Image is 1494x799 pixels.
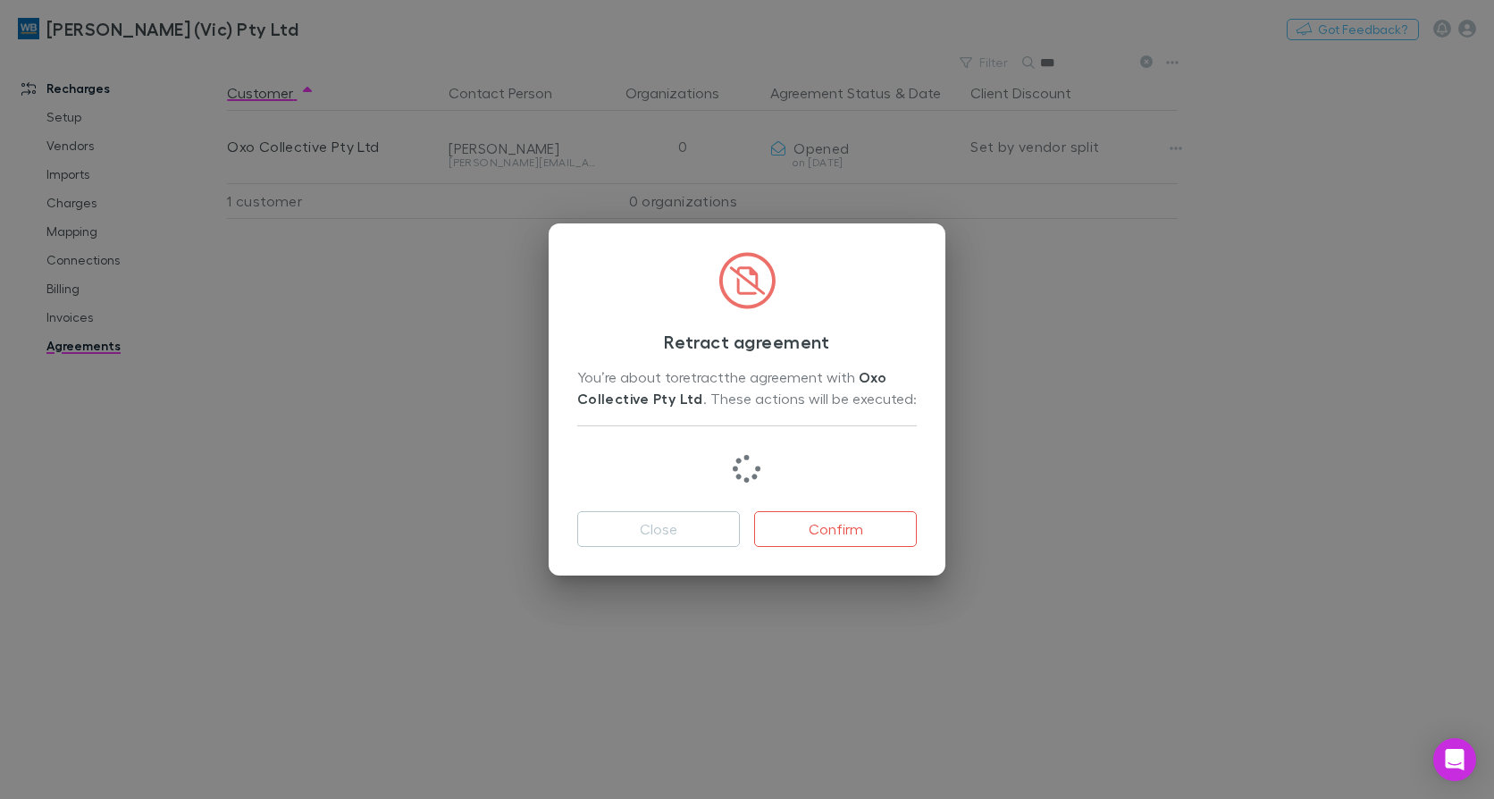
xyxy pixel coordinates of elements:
img: CircledFileSlash.svg [718,252,776,309]
button: Confirm [754,511,917,547]
strong: Oxo Collective Pty Ltd [577,368,890,408]
div: Open Intercom Messenger [1433,738,1476,781]
button: Close [577,511,740,547]
h3: Retract agreement [577,331,917,352]
div: You’re about to retract the agreement with . These actions will be executed: [577,366,917,411]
